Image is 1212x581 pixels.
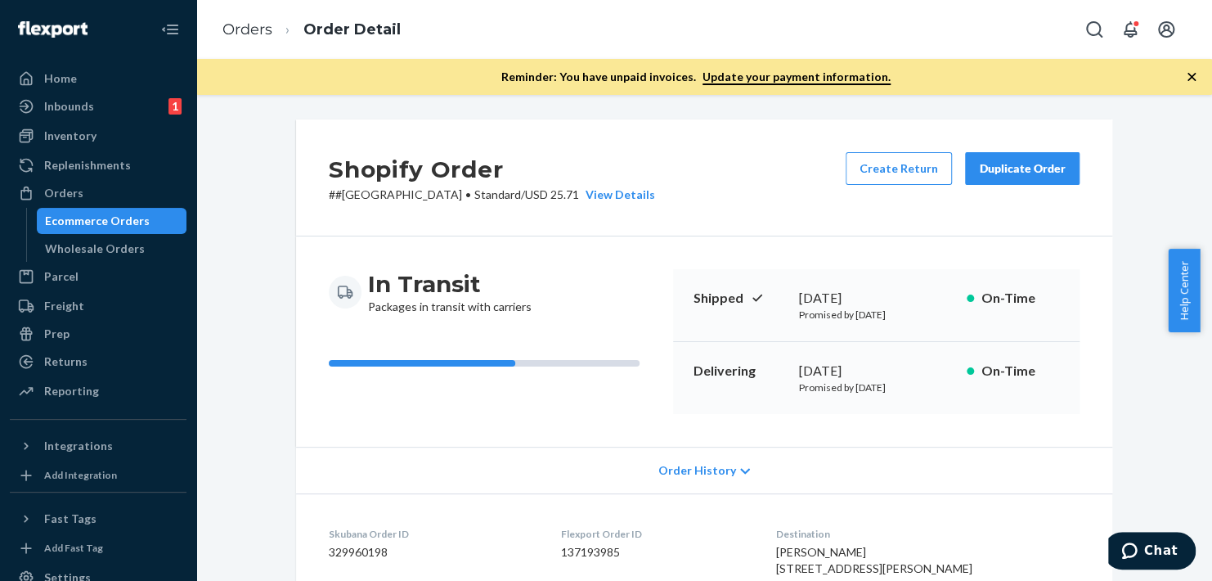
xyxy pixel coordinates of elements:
div: Wholesale Orders [45,241,145,257]
h2: Shopify Order [329,152,655,187]
dt: Destination [775,527,1080,541]
div: Freight [44,298,84,314]
div: Returns [44,354,88,370]
a: Home [10,65,186,92]
a: Returns [10,349,186,375]
h3: In Transit [368,269,532,299]
div: Reporting [44,383,99,399]
button: Open notifications [1114,13,1147,46]
button: Fast Tags [10,506,186,532]
dt: Flexport Order ID [561,527,750,541]
button: Create Return [846,152,952,185]
a: Update your payment information. [703,70,891,85]
ol: breadcrumbs [209,6,414,54]
div: Orders [44,185,83,201]
dd: 137193985 [561,544,750,561]
dd: 329960198 [329,544,535,561]
div: Prep [44,326,70,342]
p: Promised by [DATE] [799,381,954,394]
a: Replenishments [10,152,186,178]
div: Inventory [44,128,97,144]
span: [PERSON_NAME] [STREET_ADDRESS][PERSON_NAME] [775,545,972,575]
a: Freight [10,293,186,319]
p: Delivering [693,362,786,381]
a: Add Integration [10,466,186,485]
div: Home [44,70,77,87]
span: Order History [658,462,736,479]
a: Add Fast Tag [10,538,186,558]
a: Orders [10,180,186,206]
button: View Details [579,187,655,203]
p: Reminder: You have unpaid invoices. [501,69,891,85]
iframe: Abre un widget desde donde se puede chatear con uno de los agentes [1108,532,1196,573]
div: Ecommerce Orders [45,213,150,229]
p: # #[GEOGRAPHIC_DATA] / USD 25.71 [329,187,655,203]
div: 1 [168,98,182,115]
img: Flexport logo [18,21,88,38]
a: Parcel [10,263,186,290]
a: Order Detail [303,20,401,38]
button: Duplicate Order [965,152,1080,185]
p: On-Time [981,362,1060,381]
span: • [465,187,471,201]
div: Duplicate Order [979,160,1066,177]
div: Replenishments [44,157,131,173]
a: Wholesale Orders [37,236,187,262]
button: Close Navigation [154,13,186,46]
button: Open Search Box [1078,13,1111,46]
a: Inbounds1 [10,93,186,119]
a: Ecommerce Orders [37,208,187,234]
button: Help Center [1168,249,1200,332]
p: Promised by [DATE] [799,308,954,322]
div: [DATE] [799,289,954,308]
a: Prep [10,321,186,347]
p: On-Time [981,289,1060,308]
div: Fast Tags [44,511,97,527]
p: Shipped [693,289,786,308]
a: Inventory [10,123,186,149]
div: Add Integration [44,468,117,482]
button: Integrations [10,433,186,459]
div: Integrations [44,438,113,454]
a: Reporting [10,378,186,404]
button: Open account menu [1150,13,1183,46]
div: [DATE] [799,362,954,381]
div: Add Fast Tag [44,541,103,555]
div: Packages in transit with carriers [368,269,532,315]
div: Inbounds [44,98,94,115]
div: Parcel [44,268,79,285]
a: Orders [222,20,272,38]
dt: Skubana Order ID [329,527,535,541]
span: Standard [474,187,521,201]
